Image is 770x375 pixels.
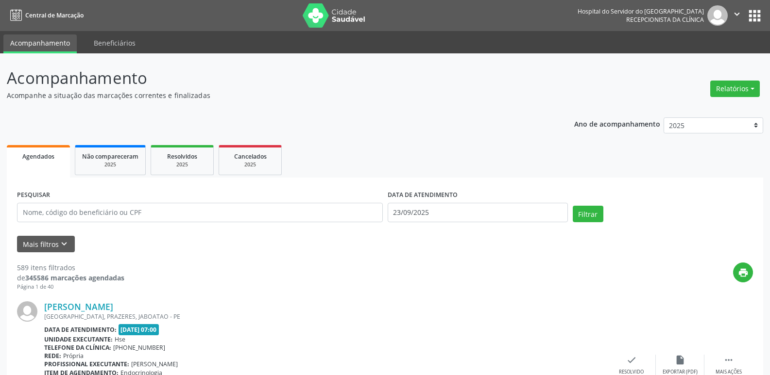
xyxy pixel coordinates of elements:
img: img [17,301,37,322]
i: keyboard_arrow_down [59,239,69,249]
b: Data de atendimento: [44,326,117,334]
button:  [728,5,746,26]
p: Acompanhamento [7,66,536,90]
i:  [732,9,742,19]
div: 2025 [226,161,274,168]
i: print [738,267,749,278]
button: Relatórios [710,81,760,97]
i: check [626,355,637,365]
span: Recepcionista da clínica [626,16,704,24]
button: apps [746,7,763,24]
img: img [707,5,728,26]
a: Acompanhamento [3,34,77,53]
p: Acompanhe a situação das marcações correntes e finalizadas [7,90,536,100]
div: de [17,273,124,283]
span: Própria [63,352,84,360]
span: Central de Marcação [25,11,84,19]
a: [PERSON_NAME] [44,301,113,312]
span: [DATE] 07:00 [119,324,159,335]
span: Agendados [22,152,54,161]
i:  [723,355,734,365]
span: Hse [115,335,125,343]
div: 2025 [158,161,206,168]
input: Nome, código do beneficiário ou CPF [17,203,383,222]
b: Telefone da clínica: [44,343,111,352]
input: Selecione um intervalo [388,203,568,222]
b: Profissional executante: [44,360,129,368]
span: Resolvidos [167,152,197,161]
b: Rede: [44,352,61,360]
button: Filtrar [573,206,603,222]
button: print [733,262,753,282]
label: PESQUISAR [17,188,50,203]
a: Central de Marcação [7,7,84,23]
strong: 345586 marcações agendadas [25,273,124,282]
p: Ano de acompanhamento [574,117,660,130]
div: 589 itens filtrados [17,262,124,273]
span: [PHONE_NUMBER] [113,343,165,352]
span: [PERSON_NAME] [131,360,178,368]
span: Cancelados [234,152,267,161]
div: Hospital do Servidor do [GEOGRAPHIC_DATA] [578,7,704,16]
div: [GEOGRAPHIC_DATA], PRAZERES, JABOATAO - PE [44,312,607,321]
div: 2025 [82,161,138,168]
a: Beneficiários [87,34,142,51]
div: Página 1 de 40 [17,283,124,291]
span: Não compareceram [82,152,138,161]
button: Mais filtroskeyboard_arrow_down [17,236,75,253]
i: insert_drive_file [675,355,685,365]
b: Unidade executante: [44,335,113,343]
label: DATA DE ATENDIMENTO [388,188,458,203]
